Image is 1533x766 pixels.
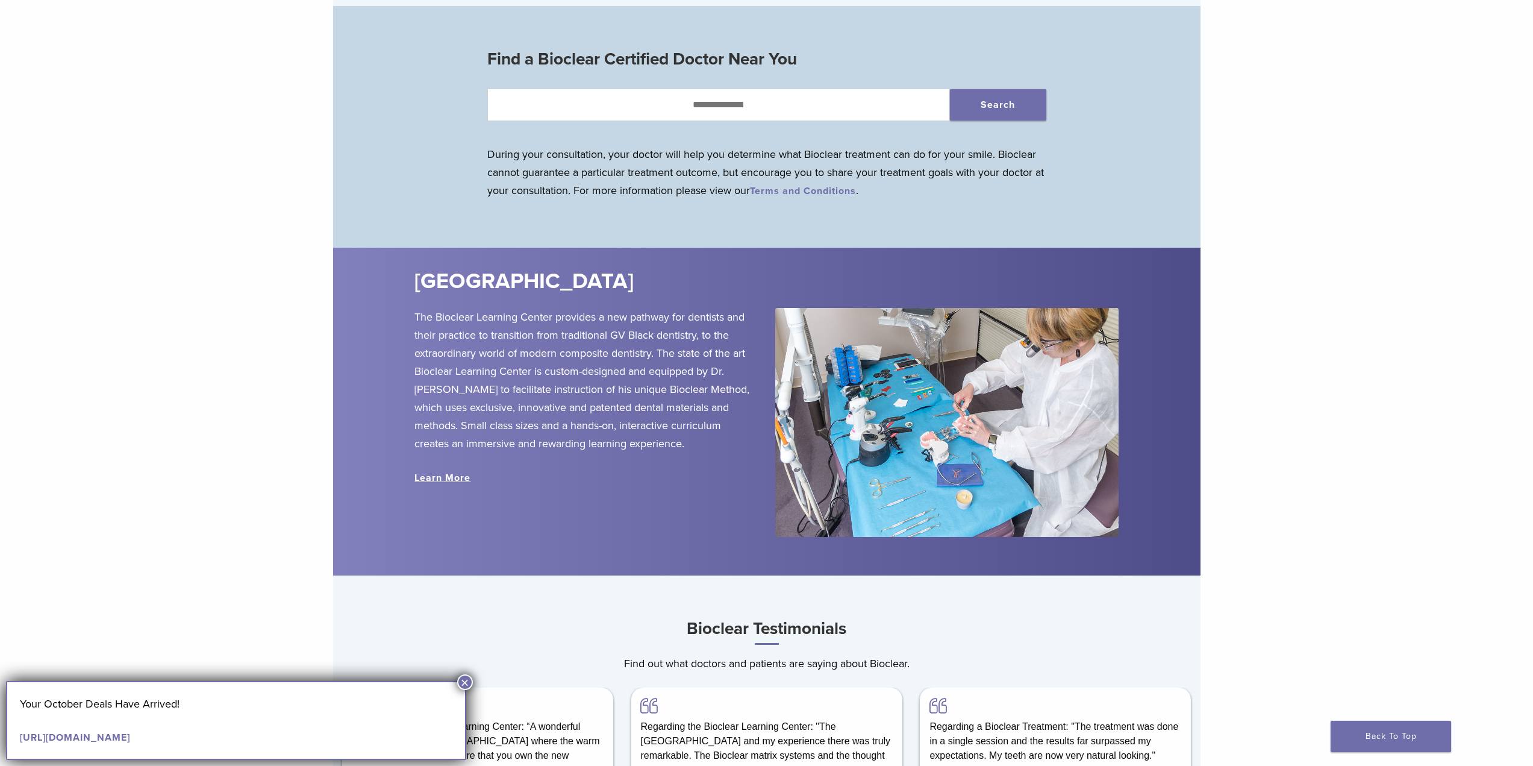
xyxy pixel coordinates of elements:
p: Your October Deals Have Arrived! [20,695,452,713]
h3: Find a Bioclear Certified Doctor Near You [487,45,1046,74]
button: Search [950,89,1046,121]
button: Close [457,674,473,690]
a: Learn More [414,472,470,484]
h2: [GEOGRAPHIC_DATA] [414,267,838,296]
p: Find out what doctors and patients are saying about Bioclear. [333,655,1200,673]
h3: Bioclear Testimonials [333,614,1200,645]
p: During your consultation, your doctor will help you determine what Bioclear treatment can do for ... [487,145,1046,199]
a: Back To Top [1331,721,1451,752]
p: The Bioclear Learning Center provides a new pathway for dentists and their practice to transition... [414,308,757,453]
a: [URL][DOMAIN_NAME] [20,732,130,744]
a: Terms and Conditions [750,185,856,197]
